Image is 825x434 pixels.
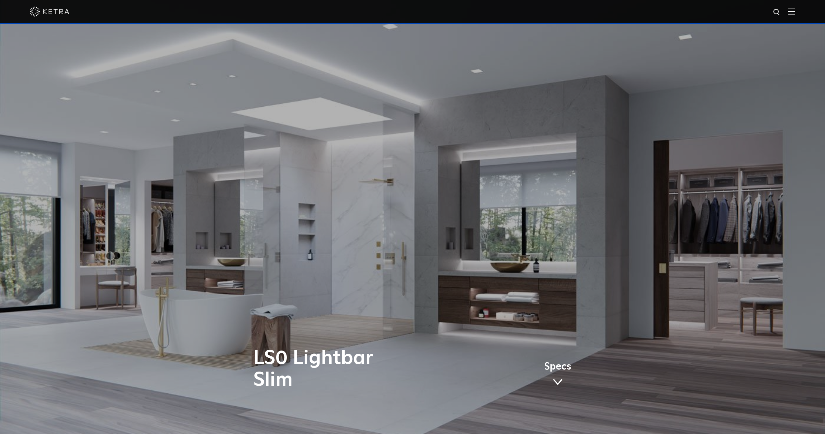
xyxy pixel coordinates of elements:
[788,8,795,15] img: Hamburger%20Nav.svg
[253,347,440,391] h1: LS0 Lightbar Slim
[544,362,571,372] span: Specs
[30,7,69,17] img: ketra-logo-2019-white
[544,362,571,388] a: Specs
[773,8,781,17] img: search icon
